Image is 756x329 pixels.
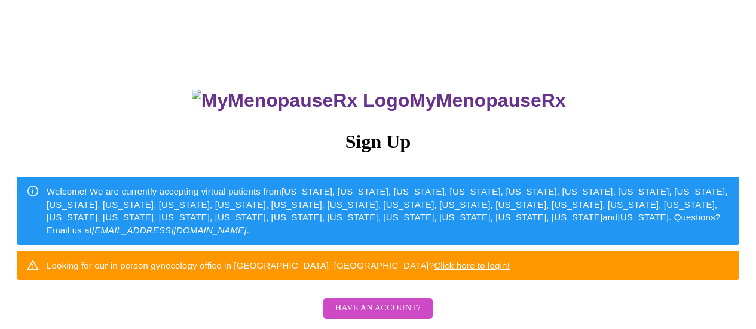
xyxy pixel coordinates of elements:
[323,298,433,319] button: Have an account?
[17,131,739,153] h3: Sign Up
[19,90,740,112] h3: MyMenopauseRx
[335,301,421,316] span: Have an account?
[192,90,409,112] img: MyMenopauseRx Logo
[47,180,730,241] div: Welcome! We are currently accepting virtual patients from [US_STATE], [US_STATE], [US_STATE], [US...
[92,225,247,235] em: [EMAIL_ADDRESS][DOMAIN_NAME]
[47,254,510,276] div: Looking for our in person gynecology office in [GEOGRAPHIC_DATA], [GEOGRAPHIC_DATA]?
[434,260,510,270] a: Click here to login!
[320,311,436,321] a: Have an account?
